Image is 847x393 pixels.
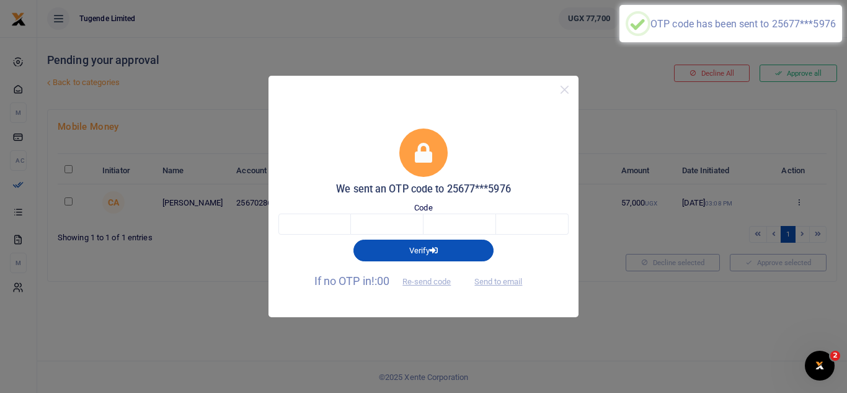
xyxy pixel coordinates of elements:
button: Close [556,81,574,99]
iframe: Intercom live chat [805,351,835,381]
h5: We sent an OTP code to 25677***5976 [278,183,569,196]
div: OTP code has been sent to 25677***5976 [650,18,836,30]
span: If no OTP in [314,274,462,287]
label: Code [414,202,432,214]
span: 2 [830,351,840,361]
button: Verify [353,240,494,261]
span: !:00 [371,274,389,287]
